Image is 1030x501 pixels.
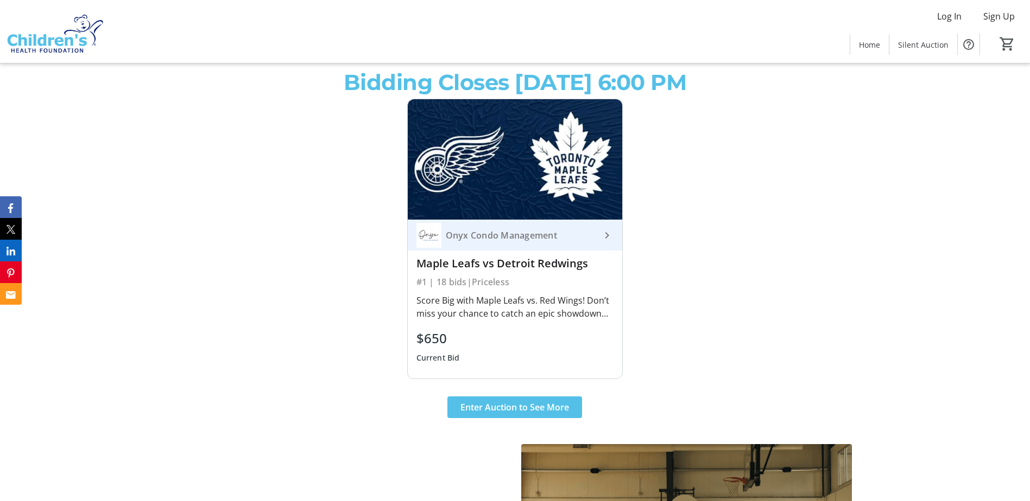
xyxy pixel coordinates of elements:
[460,401,569,414] span: Enter Auction to See More
[997,34,1017,54] button: Cart
[937,10,962,23] span: Log In
[344,66,687,99] p: Bidding Closes [DATE] 6:00 PM
[416,223,441,248] img: Onyx Condo Management
[889,35,957,55] a: Silent Auction
[850,35,889,55] a: Home
[859,39,880,50] span: Home
[975,8,1023,25] button: Sign Up
[898,39,949,50] span: Silent Auction
[928,8,970,25] button: Log In
[447,396,582,418] button: Enter Auction to See More
[416,329,460,348] div: $650
[983,10,1015,23] span: Sign Up
[416,348,460,368] div: Current Bid
[408,220,623,251] a: Onyx Condo ManagementOnyx Condo Management
[7,4,103,59] img: Children's Health Foundation's Logo
[958,34,980,55] button: Help
[416,274,614,290] div: #1 | 18 bids | Priceless
[601,229,614,242] mat-icon: keyboard_arrow_right
[408,99,623,220] img: Maple Leafs vs Detroit Redwings
[416,294,614,320] div: Score Big with Maple Leafs vs. Red Wings! Don’t miss your chance to catch an epic showdown Toront...
[441,230,601,241] div: Onyx Condo Management
[416,257,614,270] div: Maple Leafs vs Detroit Redwings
